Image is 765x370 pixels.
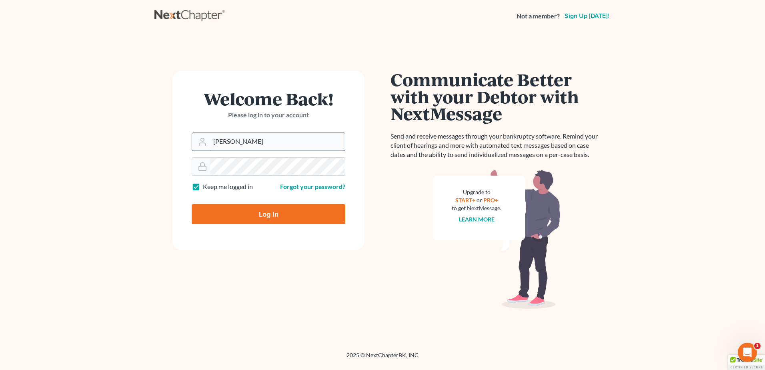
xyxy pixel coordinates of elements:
[391,132,603,159] p: Send and receive messages through your bankruptcy software. Remind your client of hearings and mo...
[192,90,345,107] h1: Welcome Back!
[754,343,761,349] span: 1
[483,197,498,203] a: PRO+
[280,183,345,190] a: Forgot your password?
[477,197,482,203] span: or
[452,188,501,196] div: Upgrade to
[391,71,603,122] h1: Communicate Better with your Debtor with NextMessage
[433,169,561,309] img: nextmessage_bg-59042aed3d76b12b5cd301f8e5b87938c9018125f34e5fa2b7a6b67550977c72.svg
[452,204,501,212] div: to get NextMessage.
[563,13,611,19] a: Sign up [DATE]!
[192,111,345,120] p: Please log in to your account
[154,351,611,366] div: 2025 © NextChapterBK, INC
[203,182,253,191] label: Keep me logged in
[192,204,345,224] input: Log In
[210,133,345,151] input: Email Address
[738,343,757,362] iframe: Intercom live chat
[455,197,475,203] a: START+
[459,216,495,223] a: Learn more
[517,12,560,21] strong: Not a member?
[728,355,765,370] div: TrustedSite Certified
